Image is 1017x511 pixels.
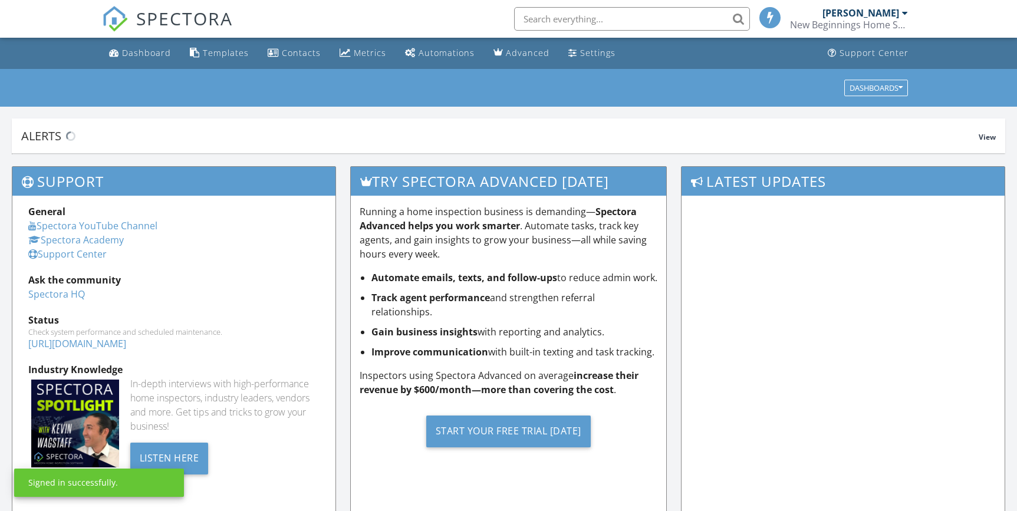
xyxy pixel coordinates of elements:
div: Alerts [21,128,979,144]
span: View [979,132,996,142]
a: Settings [564,42,620,64]
a: Spectora YouTube Channel [28,219,157,232]
div: Check system performance and scheduled maintenance. [28,327,320,337]
div: Signed in successfully. [28,477,118,489]
h3: Support [12,167,335,196]
a: SPECTORA [102,16,233,41]
p: Running a home inspection business is demanding— . Automate tasks, track key agents, and gain ins... [360,205,658,261]
div: Dashboards [850,84,903,92]
div: Automations [419,47,475,58]
a: Automations (Basic) [400,42,479,64]
div: Status [28,313,320,327]
a: Support Center [28,248,107,261]
a: Listen Here [130,451,209,464]
strong: Track agent performance [371,291,490,304]
div: Contacts [282,47,321,58]
a: Support Center [823,42,913,64]
strong: General [28,205,65,218]
div: New Beginnings Home Services, LLC [790,19,908,31]
div: Templates [203,47,249,58]
button: Dashboards [844,80,908,96]
a: Spectora Academy [28,233,124,246]
div: Industry Knowledge [28,362,320,377]
div: Advanced [506,47,549,58]
img: Spectoraspolightmain [31,380,119,467]
a: [URL][DOMAIN_NAME] [28,337,126,350]
img: The Best Home Inspection Software - Spectora [102,6,128,32]
div: Settings [580,47,616,58]
div: Support Center [840,47,909,58]
li: with built-in texting and task tracking. [371,345,658,359]
div: Metrics [354,47,386,58]
input: Search everything... [514,7,750,31]
h3: Try spectora advanced [DATE] [351,167,667,196]
li: with reporting and analytics. [371,325,658,339]
a: Dashboard [104,42,176,64]
div: Ask the community [28,273,320,287]
li: and strengthen referral relationships. [371,291,658,319]
div: Dashboard [122,47,171,58]
li: to reduce admin work. [371,271,658,285]
span: SPECTORA [136,6,233,31]
div: Listen Here [130,443,209,474]
a: Spectora HQ [28,288,85,301]
a: Metrics [335,42,391,64]
div: Start Your Free Trial [DATE] [426,416,591,447]
div: [PERSON_NAME] [822,7,899,19]
strong: Spectora Advanced helps you work smarter [360,205,637,232]
strong: Automate emails, texts, and follow-ups [371,271,557,284]
strong: Improve communication [371,345,488,358]
a: Templates [185,42,254,64]
p: Inspectors using Spectora Advanced on average . [360,368,658,397]
a: Advanced [489,42,554,64]
strong: increase their revenue by $600/month—more than covering the cost [360,369,638,396]
h3: Latest Updates [682,167,1005,196]
a: Start Your Free Trial [DATE] [360,406,658,456]
div: In-depth interviews with high-performance home inspectors, industry leaders, vendors and more. Ge... [130,377,320,433]
a: Contacts [263,42,325,64]
strong: Gain business insights [371,325,478,338]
